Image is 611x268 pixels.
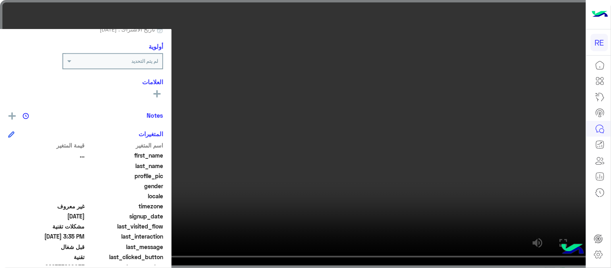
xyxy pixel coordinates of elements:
[87,222,164,231] span: last_visited_flow
[87,151,164,160] span: first_name
[139,130,163,137] h6: المتغيرات
[559,236,587,264] img: hulul-logo.png
[592,6,608,23] img: Logo
[8,222,85,231] span: مشكلات تقنية
[8,212,85,220] span: 2023-11-22T05:41:35.54Z
[8,253,85,261] span: تقنية
[87,172,164,180] span: profile_pic
[87,192,164,200] span: locale
[87,243,164,251] span: last_message
[591,34,608,51] div: RE
[8,202,85,210] span: غير معروف
[8,182,85,190] span: null
[87,232,164,241] span: last_interaction
[8,232,85,241] span: 2025-10-03T12:35:08.4442811Z
[87,253,164,261] span: last_clicked_button
[8,243,85,251] span: قبل شغال
[131,58,158,64] b: لم يتم التحديد
[147,112,163,119] h6: Notes
[87,182,164,190] span: gender
[8,141,85,150] span: قيمة المتغير
[8,192,85,200] span: null
[87,162,164,170] span: last_name
[99,25,155,33] span: تاريخ الأشتراك : [DATE]
[8,151,85,160] span: ...
[87,202,164,210] span: timezone
[149,43,163,50] h6: أولوية
[87,141,164,150] span: اسم المتغير
[8,78,163,85] h6: العلامات
[87,212,164,220] span: signup_date
[23,113,29,119] img: notes
[8,112,16,120] img: add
